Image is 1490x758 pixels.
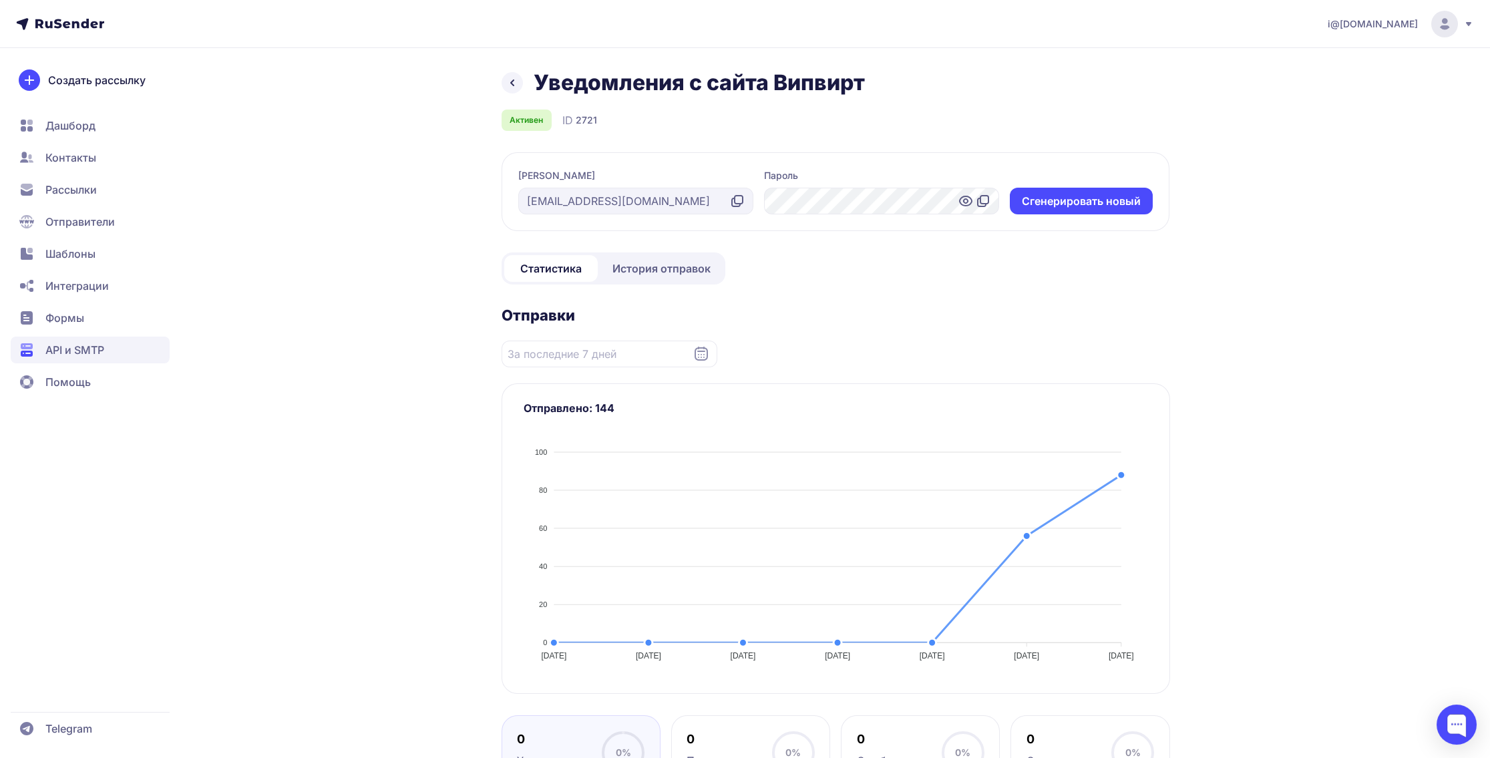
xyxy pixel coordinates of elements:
tspan: [DATE] [825,651,850,660]
h1: Уведомления с сайта Випвирт [534,69,865,96]
span: Дашборд [45,118,96,134]
span: API и SMTP [45,342,104,358]
a: Статистика [504,255,598,282]
span: История отправок [612,260,711,276]
span: i@[DOMAIN_NAME] [1328,17,1418,31]
span: Шаблоны [45,246,96,262]
a: Telegram [11,715,170,742]
tspan: 100 [534,448,546,456]
tspan: 80 [539,486,547,494]
tspan: 60 [539,524,547,532]
span: Формы [45,310,84,326]
a: История отправок [600,255,723,282]
div: 0 [1027,731,1111,747]
div: ID [562,112,597,128]
span: 0% [955,747,970,758]
tspan: 0 [543,638,547,646]
span: Активен [510,115,543,126]
h2: Отправки [502,306,1170,325]
span: Помощь [45,374,91,390]
span: Отправители [45,214,115,230]
span: 0% [1125,747,1141,758]
span: 0% [785,747,801,758]
span: Рассылки [45,182,97,198]
span: Контакты [45,150,96,166]
tspan: 20 [539,600,547,608]
tspan: 40 [539,562,547,570]
span: Создать рассылку [48,72,146,88]
span: 0% [616,747,631,758]
tspan: [DATE] [541,651,566,660]
div: 0 [687,731,771,747]
span: 2721 [576,114,597,127]
input: Datepicker input [502,341,717,367]
div: 0 [857,731,942,747]
span: Интеграции [45,278,109,294]
div: 0 [517,731,602,747]
tspan: [DATE] [636,651,661,660]
tspan: [DATE] [919,651,944,660]
h3: Отправлено: 144 [524,400,1148,416]
span: Статистика [520,260,582,276]
button: Cгенерировать новый [1010,188,1153,214]
label: [PERSON_NAME] [518,169,595,182]
tspan: [DATE] [1014,651,1039,660]
tspan: [DATE] [1108,651,1133,660]
label: Пароль [764,169,798,182]
tspan: [DATE] [730,651,755,660]
span: Telegram [45,721,92,737]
